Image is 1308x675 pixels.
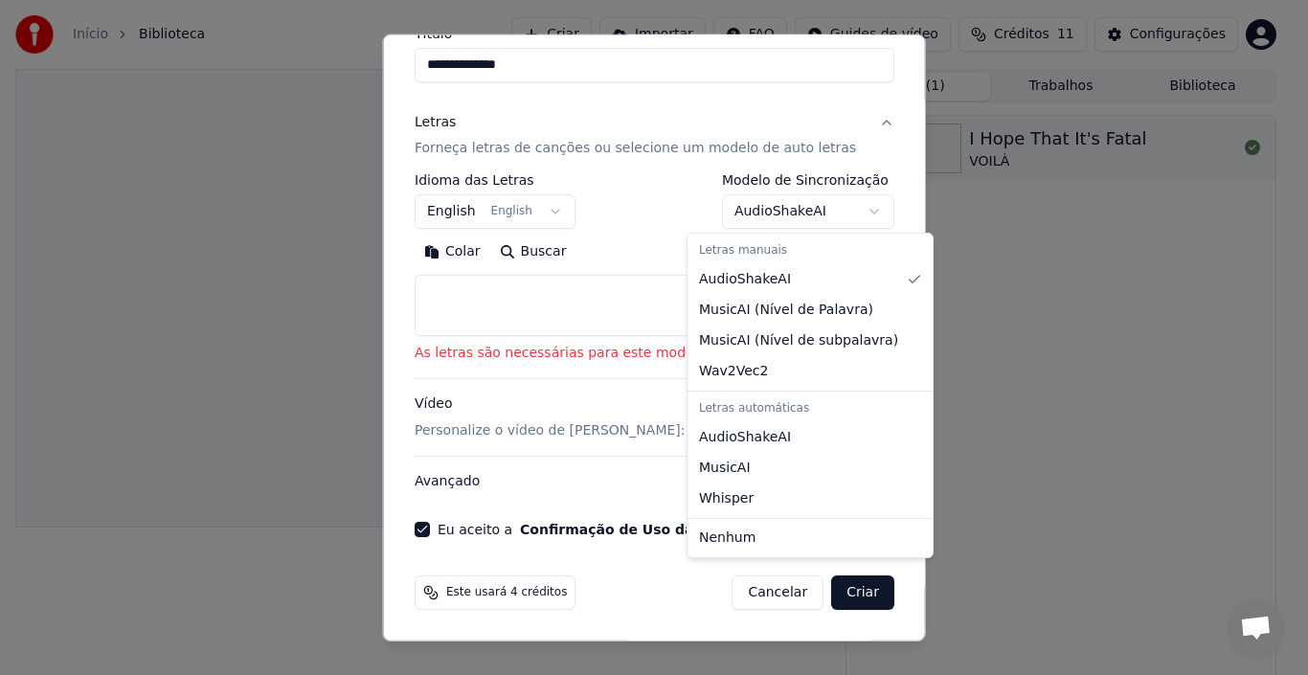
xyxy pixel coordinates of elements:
span: AudioShakeAI [699,270,791,289]
span: AudioShakeAI [699,428,791,447]
div: Letras manuais [691,237,929,264]
span: MusicAI ( Nível de Palavra ) [699,301,873,320]
span: Nenhum [699,529,755,548]
span: Whisper [699,489,754,508]
span: Wav2Vec2 [699,362,768,381]
span: MusicAI [699,459,751,478]
span: MusicAI ( Nível de subpalavra ) [699,331,898,350]
div: Letras automáticas [691,395,929,422]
